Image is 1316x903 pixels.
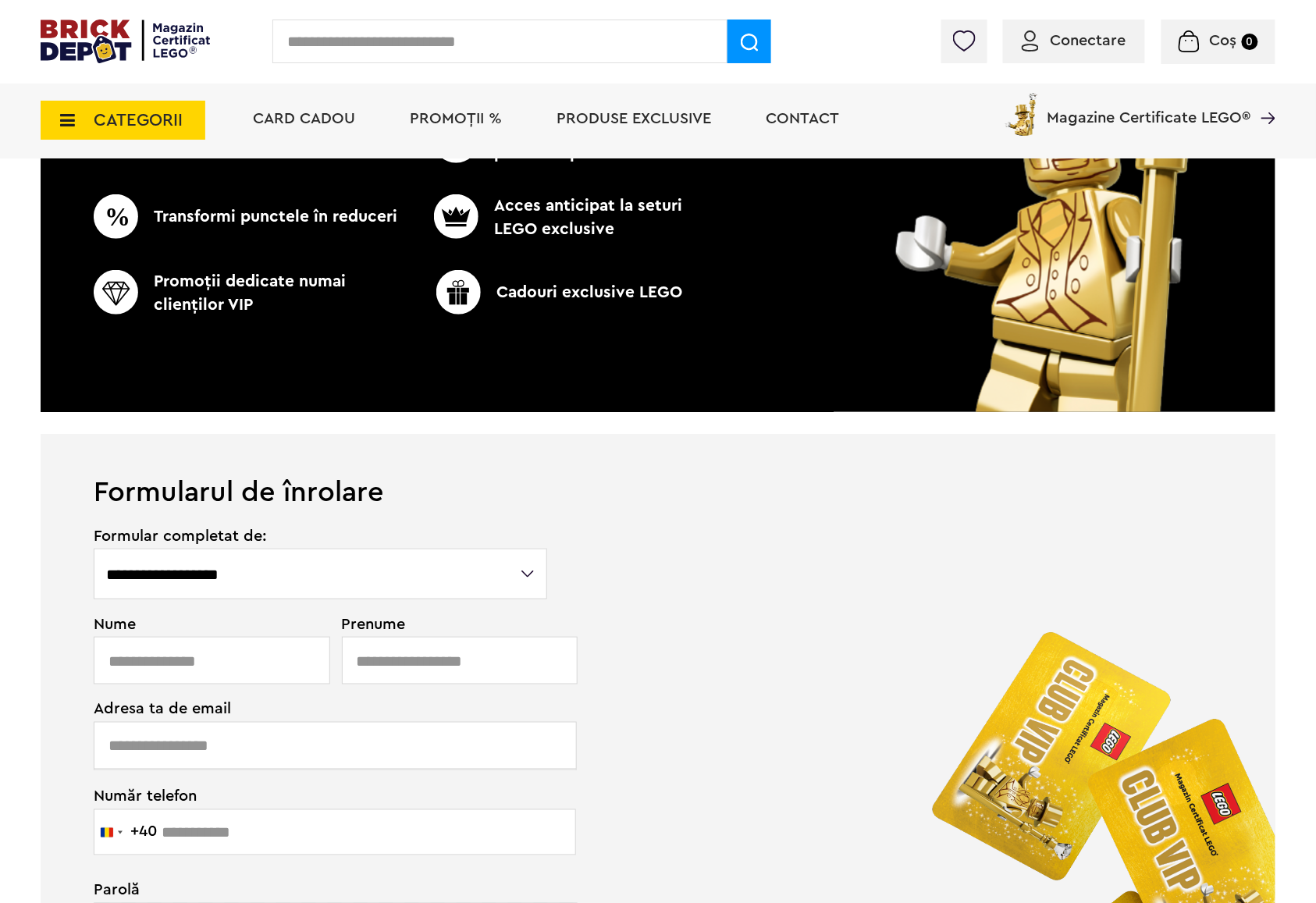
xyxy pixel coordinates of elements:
[41,434,1275,507] h1: Formularul de înrolare
[342,617,550,632] span: Prenume
[557,111,711,126] a: Produse exclusive
[1022,33,1126,48] a: Conectare
[410,111,502,126] a: PROMOȚII %
[94,270,408,317] p: Promoţii dedicate numai clienţilor VIP
[1210,33,1237,48] span: Coș
[1047,90,1251,126] span: Magazine Certificate LEGO®
[94,883,549,898] span: Parolă
[402,270,717,315] p: Cadouri exclusive LEGO
[1242,34,1258,50] small: 0
[1251,90,1275,105] a: Magazine Certificate LEGO®
[253,111,355,126] a: Card Cadou
[1051,33,1126,48] span: Conectare
[94,617,322,632] span: Nume
[408,194,688,241] p: Acces anticipat la seturi LEGO exclusive
[94,112,183,129] span: CATEGORII
[94,528,549,544] span: Formular completat de:
[94,787,549,805] span: Număr telefon
[94,194,408,239] p: Transformi punctele în reduceri
[130,824,157,840] div: +40
[94,270,138,315] img: CC_BD_Green_chek_mark
[94,810,157,855] button: Selected country
[434,194,478,239] img: CC_BD_Green_chek_mark
[766,111,839,126] a: Contact
[94,194,138,239] img: CC_BD_Green_chek_mark
[436,270,481,315] img: CC_BD_Green_chek_mark
[94,702,549,717] span: Adresa ta de email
